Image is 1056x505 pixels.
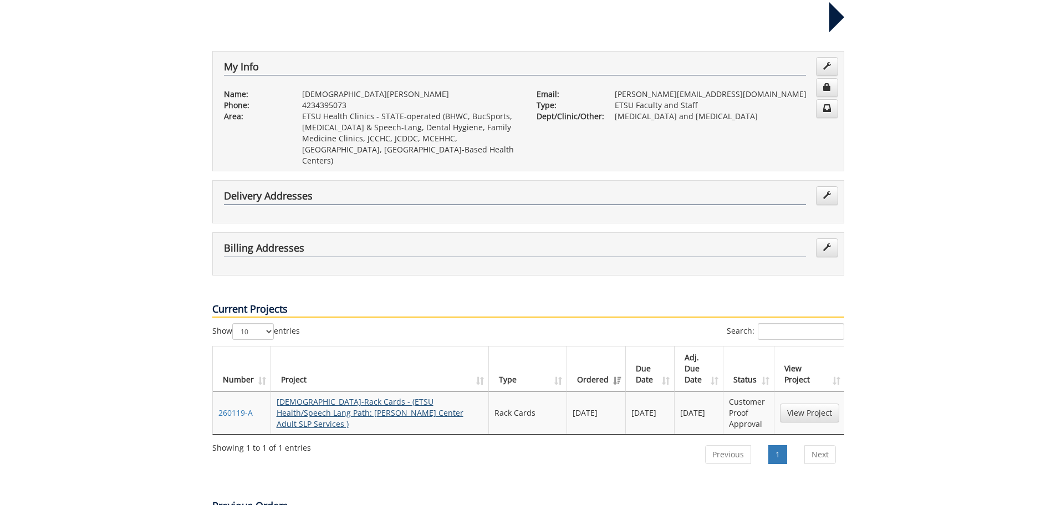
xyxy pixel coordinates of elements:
[816,57,838,76] a: Edit Info
[537,89,598,100] p: Email:
[675,391,723,434] td: [DATE]
[212,438,311,453] div: Showing 1 to 1 of 1 entries
[615,111,833,122] p: [MEDICAL_DATA] and [MEDICAL_DATA]
[626,391,675,434] td: [DATE]
[302,89,520,100] p: [DEMOGRAPHIC_DATA][PERSON_NAME]
[224,89,285,100] p: Name:
[212,302,844,318] p: Current Projects
[615,100,833,111] p: ETSU Faculty and Staff
[224,62,806,76] h4: My Info
[768,445,787,464] a: 1
[271,346,489,391] th: Project: activate to sort column ascending
[224,100,285,111] p: Phone:
[224,243,806,257] h4: Billing Addresses
[615,89,833,100] p: [PERSON_NAME][EMAIL_ADDRESS][DOMAIN_NAME]
[780,404,839,422] a: View Project
[816,99,838,118] a: Change Communication Preferences
[723,391,774,434] td: Customer Proof Approval
[224,111,285,122] p: Area:
[537,100,598,111] p: Type:
[705,445,751,464] a: Previous
[232,323,274,340] select: Showentries
[567,391,626,434] td: [DATE]
[758,323,844,340] input: Search:
[675,346,723,391] th: Adj. Due Date: activate to sort column ascending
[727,323,844,340] label: Search:
[626,346,675,391] th: Due Date: activate to sort column ascending
[277,396,463,429] a: [DEMOGRAPHIC_DATA]-Rack Cards - (ETSU Health/Speech Lang Path: [PERSON_NAME] Center Adult SLP Ser...
[567,346,626,391] th: Ordered: activate to sort column ascending
[302,100,520,111] p: 4234395073
[218,407,253,418] a: 260119-A
[816,186,838,205] a: Edit Addresses
[489,391,567,434] td: Rack Cards
[537,111,598,122] p: Dept/Clinic/Other:
[816,238,838,257] a: Edit Addresses
[804,445,836,464] a: Next
[489,346,567,391] th: Type: activate to sort column ascending
[723,346,774,391] th: Status: activate to sort column ascending
[816,78,838,97] a: Change Password
[774,346,845,391] th: View Project: activate to sort column ascending
[224,191,806,205] h4: Delivery Addresses
[302,111,520,166] p: ETSU Health Clinics - STATE-operated (BHWC, BucSports, [MEDICAL_DATA] & Speech-Lang, Dental Hygie...
[213,346,271,391] th: Number: activate to sort column ascending
[212,323,300,340] label: Show entries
